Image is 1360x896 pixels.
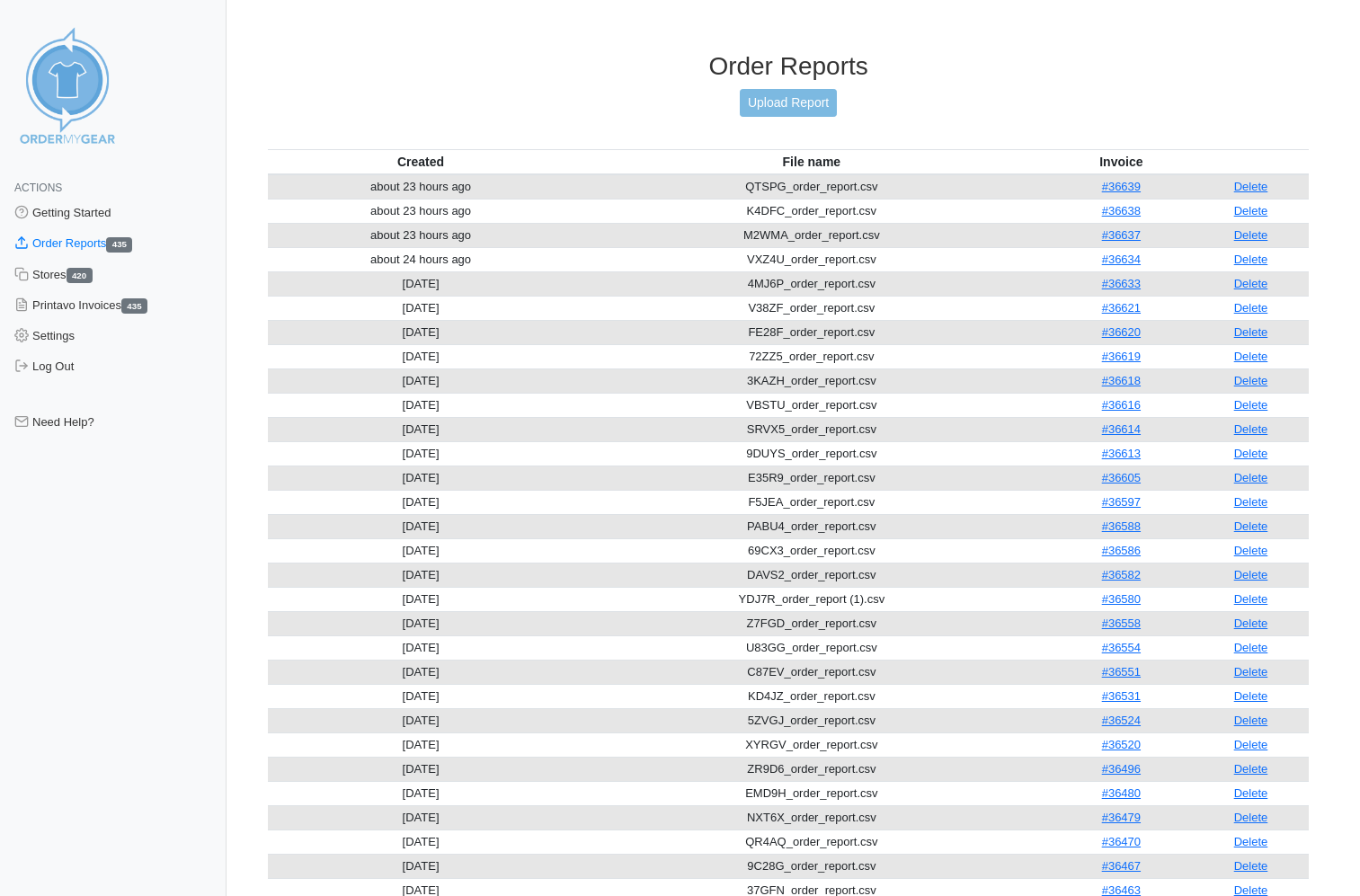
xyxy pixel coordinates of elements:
[573,223,1050,247] td: M2WMA_order_report.csv
[1234,544,1268,557] a: Delete
[573,441,1050,466] td: 9DUYS_order_report.csv
[573,660,1050,684] td: C87EV_order_report.csv
[1102,374,1141,387] a: #36618
[268,514,573,538] td: [DATE]
[1234,447,1268,460] a: Delete
[268,854,573,878] td: [DATE]
[573,368,1050,393] td: 3KAZH_order_report.csv
[1234,180,1268,193] a: Delete
[268,296,573,320] td: [DATE]
[268,611,573,635] td: [DATE]
[268,393,573,417] td: [DATE]
[67,268,93,283] span: 420
[268,441,573,466] td: [DATE]
[1234,398,1268,412] a: Delete
[573,805,1050,829] td: NXT6X_order_report.csv
[268,199,573,223] td: about 23 hours ago
[1102,325,1141,339] a: #36620
[1102,398,1141,412] a: #36616
[573,320,1050,344] td: FE28F_order_report.csv
[106,237,132,253] span: 435
[1102,519,1141,533] a: #36588
[1102,762,1141,776] a: #36496
[268,174,573,200] td: about 23 hours ago
[1102,665,1141,679] a: #36551
[268,149,573,174] th: Created
[1102,495,1141,509] a: #36597
[1234,495,1268,509] a: Delete
[268,660,573,684] td: [DATE]
[1102,689,1141,703] a: #36531
[268,538,573,563] td: [DATE]
[573,587,1050,611] td: YDJ7R_order_report (1).csv
[268,757,573,781] td: [DATE]
[1102,350,1141,363] a: #36619
[573,174,1050,200] td: QTSPG_order_report.csv
[1234,204,1268,217] a: Delete
[573,684,1050,708] td: KD4JZ_order_report.csv
[1234,811,1268,824] a: Delete
[573,514,1050,538] td: PABU4_order_report.csv
[573,199,1050,223] td: K4DFC_order_report.csv
[573,490,1050,514] td: F5JEA_order_report.csv
[1102,714,1141,727] a: #36524
[1234,738,1268,751] a: Delete
[1102,301,1141,315] a: #36621
[1234,374,1268,387] a: Delete
[1102,180,1141,193] a: #36639
[1102,471,1141,484] a: #36605
[1234,422,1268,436] a: Delete
[268,417,573,441] td: [DATE]
[268,223,573,247] td: about 23 hours ago
[1234,617,1268,630] a: Delete
[1102,617,1141,630] a: #36558
[268,247,573,271] td: about 24 hours ago
[268,829,573,854] td: [DATE]
[573,563,1050,587] td: DAVS2_order_report.csv
[268,805,573,829] td: [DATE]
[1234,325,1268,339] a: Delete
[1050,149,1193,174] th: Invoice
[573,854,1050,878] td: 9C28G_order_report.csv
[268,563,573,587] td: [DATE]
[573,344,1050,368] td: 72ZZ5_order_report.csv
[1234,689,1268,703] a: Delete
[573,538,1050,563] td: 69CX3_order_report.csv
[573,149,1050,174] th: File name
[1234,641,1268,654] a: Delete
[573,829,1050,854] td: QR4AQ_order_report.csv
[573,781,1050,805] td: EMD9H_order_report.csv
[268,466,573,490] td: [DATE]
[1102,859,1141,873] a: #36467
[268,490,573,514] td: [DATE]
[573,708,1050,732] td: 5ZVGJ_order_report.csv
[1102,786,1141,800] a: #36480
[1234,859,1268,873] a: Delete
[1102,641,1141,654] a: #36554
[268,684,573,708] td: [DATE]
[1234,277,1268,290] a: Delete
[573,757,1050,781] td: ZR9D6_order_report.csv
[1102,544,1141,557] a: #36586
[573,466,1050,490] td: E35R9_order_report.csv
[268,271,573,296] td: [DATE]
[1102,738,1141,751] a: #36520
[573,611,1050,635] td: Z7FGD_order_report.csv
[1102,253,1141,266] a: #36634
[1102,277,1141,290] a: #36633
[573,635,1050,660] td: U83GG_order_report.csv
[573,296,1050,320] td: V38ZF_order_report.csv
[573,247,1050,271] td: VXZ4U_order_report.csv
[1102,592,1141,606] a: #36580
[1102,228,1141,242] a: #36637
[1234,592,1268,606] a: Delete
[268,368,573,393] td: [DATE]
[1234,253,1268,266] a: Delete
[1102,568,1141,581] a: #36582
[1102,835,1141,848] a: #36470
[1102,447,1141,460] a: #36613
[1102,204,1141,217] a: #36638
[1102,422,1141,436] a: #36614
[121,298,147,314] span: 435
[573,271,1050,296] td: 4MJ6P_order_report.csv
